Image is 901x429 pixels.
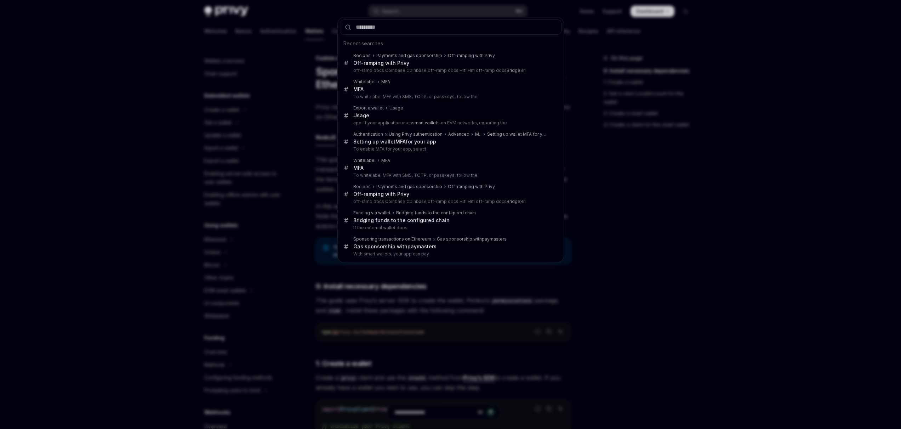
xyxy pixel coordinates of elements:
[353,120,547,126] p: app: If your application uses s on EVM networks, exporting the
[507,68,520,73] b: Bridge
[437,236,507,242] div: Gas sponsorship with s
[353,53,371,58] div: Recipes
[353,79,376,85] div: Whitelabel
[353,243,437,250] div: Gas sponsorship with s
[412,120,437,125] b: smart wallet
[448,131,469,137] div: Advanced
[353,236,431,242] div: Sponsoring transactions on Ethereum
[381,158,390,163] b: MFA
[389,105,403,111] div: Usage
[353,158,376,163] div: Whitelabel
[343,40,383,47] span: Recent searches
[353,86,364,92] b: MFA
[353,105,384,111] div: Export a wallet
[396,210,407,215] b: Bridg
[353,225,547,231] p: If the external wallet does
[353,191,409,197] div: Off-ramping with Privy
[381,79,390,84] b: MFA
[448,184,495,190] div: Off-ramping with Privy
[353,60,409,66] div: Off-ramping with Privy
[448,53,495,58] div: Off-ramping with Privy
[482,236,504,242] b: paymaster
[376,53,442,58] div: Payments and gas sponsorship
[396,210,476,216] div: ing funds to the configured chain
[353,165,364,171] b: MFA
[507,199,520,204] b: Bridge
[353,199,547,204] p: off-ramp docs Coinbase Coinbase off-ramp docs Hifi Hifi off-ramp docs Bri
[353,139,436,145] div: Setting up wallet for your app
[353,217,366,223] b: Bridg
[353,173,547,178] p: To whitelabel MFA with SMS, TOTP, or passkeys, follow the
[389,131,443,137] div: Using Privy authentication
[353,94,547,100] p: To whitelabel MFA with SMS, TOTP, or passkeys, follow the
[353,68,547,73] p: off-ramp docs Coinbase Coinbase off-ramp docs Hifi Hifi off-ramp docs Bri
[407,243,434,249] b: paymaster
[353,217,450,224] div: ing funds to the configured chain
[353,131,383,137] div: Authentication
[353,210,390,216] div: Funding via wallet
[353,251,547,257] p: With smart wallets, your app can pay
[353,146,547,152] p: To enable MFA for your app, select
[376,184,442,190] div: Payments and gas sponsorship
[353,112,369,119] div: Usage
[353,184,371,190] div: Recipes
[487,131,546,137] div: Setting up wallet MFA for your app
[475,131,482,137] div: MFA
[395,139,406,145] b: MFA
